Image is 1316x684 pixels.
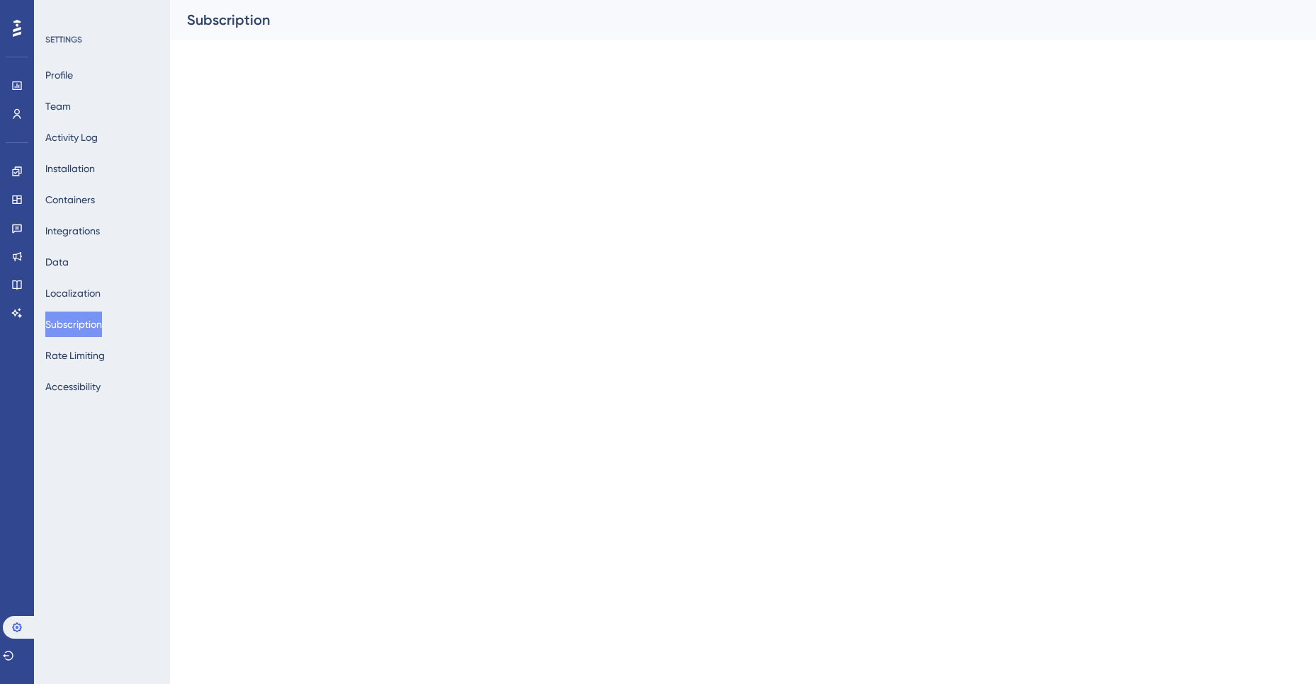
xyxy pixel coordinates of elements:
button: Rate Limiting [45,343,105,368]
button: Activity Log [45,125,98,150]
button: Team [45,93,71,119]
div: Subscription [187,10,1264,30]
button: Integrations [45,218,100,244]
button: Installation [45,156,95,181]
div: SETTINGS [45,34,160,45]
button: Data [45,249,69,275]
button: Accessibility [45,374,101,399]
button: Profile [45,62,73,88]
button: Containers [45,187,95,212]
button: Localization [45,280,101,306]
button: Subscription [45,312,102,337]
